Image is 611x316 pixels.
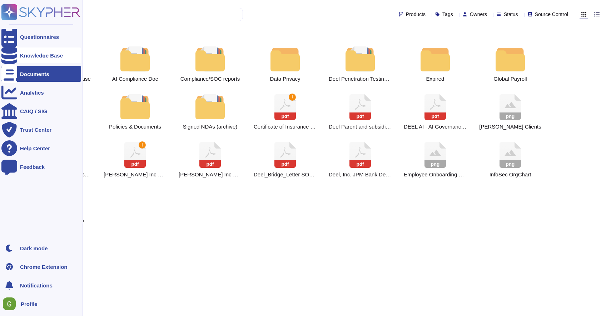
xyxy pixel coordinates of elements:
[404,124,467,130] span: DEEL AI - AI Governance and Compliance Documentation (4).pdf
[179,171,242,178] span: Deel Inc Credit Check 2025.pdf
[1,159,81,175] a: Feedback
[20,109,47,114] div: CAIQ / SIG
[493,76,527,82] span: Global Payroll
[1,122,81,137] a: Trust Center
[404,171,467,178] span: Employee Onboarding action:owner.png
[490,171,531,178] span: InfoSec Team Org Chart.png
[442,12,453,17] span: Tags
[254,171,317,178] span: Deel_Bridge_Letter SOC 1 - 30_June_2025.pdf
[20,246,48,251] div: Dark mode
[109,124,161,130] span: Policies & Documents
[426,76,444,82] span: Expired
[535,12,568,17] span: Source Control
[1,103,81,119] a: CAIQ / SIG
[470,12,487,17] span: Owners
[3,297,16,310] img: user
[1,296,21,312] button: user
[1,66,81,82] a: Documents
[1,85,81,100] a: Analytics
[20,127,51,132] div: Trust Center
[1,47,81,63] a: Knowledge Base
[20,264,68,270] div: Chrome Extension
[20,71,49,77] div: Documents
[329,171,392,178] span: Deel, Inc. 663168380 ACH & Wire Transaction Routing Instructions.pdf
[1,259,81,275] a: Chrome Extension
[20,146,50,151] div: Help Center
[104,171,167,178] span: Deel Inc Certificate of Incumbency May 2024 (3).pdf
[20,53,63,58] div: Knowledge Base
[270,76,300,82] span: Data Privacy
[112,76,158,82] span: AI Compliance Doc
[329,76,392,82] span: Deel Penetration Testing Attestation Letter
[254,124,317,130] span: COI Deel Inc 2025.pdf
[21,301,38,307] span: Profile
[1,29,81,45] a: Questionnaires
[1,140,81,156] a: Help Center
[20,283,53,288] span: Notifications
[20,164,45,170] div: Feedback
[406,12,426,17] span: Products
[20,34,59,40] div: Questionnaires
[20,90,44,95] div: Analytics
[180,76,240,82] span: Compliance/SOC reports
[504,12,518,17] span: Status
[329,124,392,130] span: Deel - Organization Chart .pptx.pdf
[479,124,541,130] span: Deel Clients.png
[28,8,243,21] input: Search by keywords
[183,124,238,130] span: Signed NDAs (archive)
